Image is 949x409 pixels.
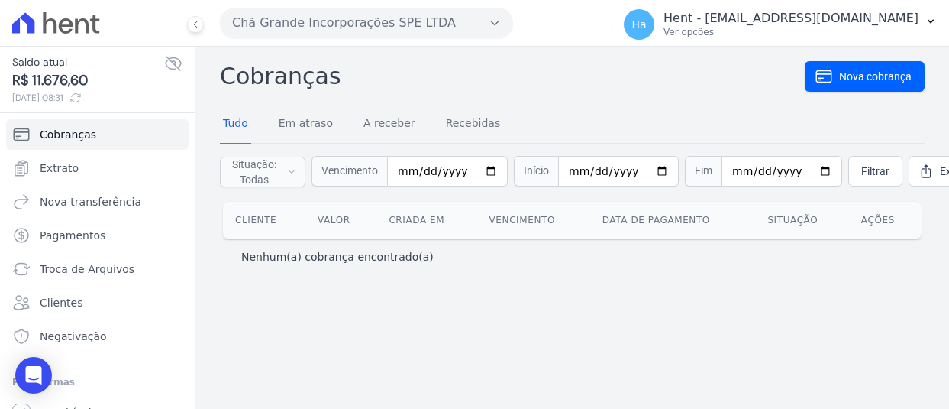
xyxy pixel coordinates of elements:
button: Situação: Todas [220,157,305,187]
span: Início [514,156,558,187]
span: Extrato [40,161,79,176]
div: Plataformas [12,373,182,391]
th: Valor [305,202,376,239]
a: A receber [360,105,418,144]
a: Em atraso [276,105,336,144]
span: Fim [685,156,721,187]
span: Pagamentos [40,228,105,243]
a: Cobranças [6,119,189,150]
a: Negativação [6,321,189,352]
span: Ha [631,19,646,30]
th: Situação [755,202,848,239]
a: Clientes [6,287,189,318]
h2: Cobranças [220,59,805,93]
p: Nenhum(a) cobrança encontrado(a) [241,249,434,265]
th: Data de pagamento [590,202,756,239]
div: Open Intercom Messenger [15,357,52,394]
th: Vencimento [477,202,590,239]
a: Nova transferência [6,187,189,217]
button: Chã Grande Incorporações SPE LTDA [220,8,513,38]
span: R$ 11.676,60 [12,70,164,91]
a: Troca de Arquivos [6,254,189,284]
span: Saldo atual [12,54,164,70]
p: Hent - [EMAIL_ADDRESS][DOMAIN_NAME] [663,11,918,26]
th: Ações [849,202,922,239]
th: Criada em [376,202,476,239]
span: [DATE] 08:31 [12,91,164,105]
a: Nova cobrança [805,61,925,92]
span: Situação: Todas [230,157,279,187]
span: Vencimento [311,156,387,187]
span: Troca de Arquivos [40,261,134,277]
th: Cliente [223,202,305,239]
span: Negativação [40,329,107,344]
button: Ha Hent - [EMAIL_ADDRESS][DOMAIN_NAME] Ver opções [612,3,949,46]
span: Nova transferência [40,194,141,209]
a: Tudo [220,105,251,144]
span: Cobranças [40,127,96,142]
a: Recebidas [443,105,504,144]
a: Extrato [6,153,189,183]
span: Filtrar [861,164,889,179]
span: Clientes [40,295,82,310]
a: Pagamentos [6,220,189,251]
span: Nova cobrança [839,69,912,84]
p: Ver opções [663,26,918,38]
a: Filtrar [848,156,902,187]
